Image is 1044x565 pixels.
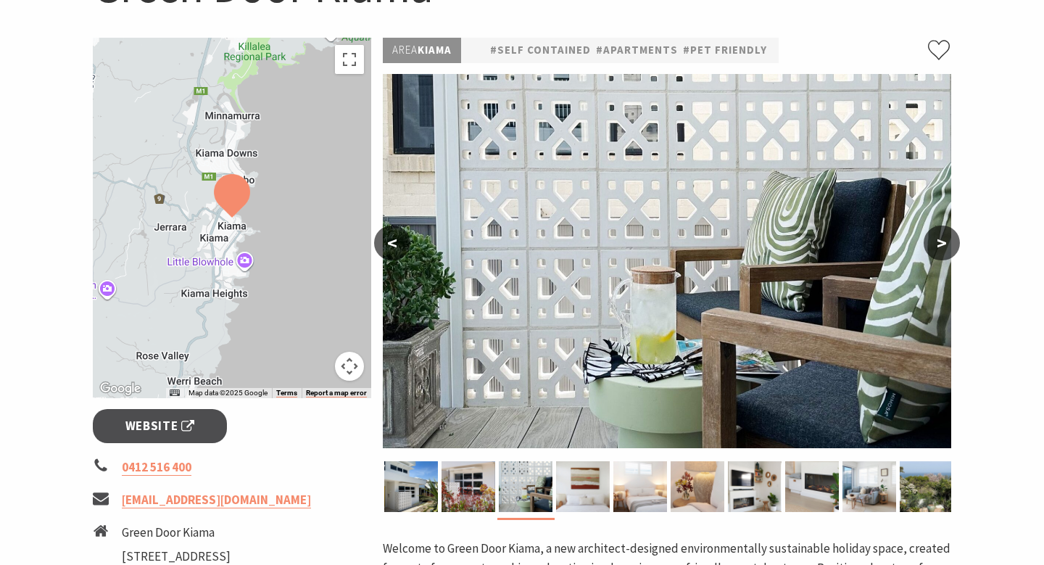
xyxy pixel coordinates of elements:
a: #Pet Friendly [683,41,767,59]
p: Kiama [383,38,461,63]
a: #Apartments [596,41,678,59]
span: Map data ©2025 Google [188,389,268,397]
a: 0412 516 400 [122,459,191,476]
button: < [374,226,410,260]
a: Open this area in Google Maps (opens a new window) [96,379,144,398]
span: Area [392,43,418,57]
button: Toggle fullscreen view [335,45,364,74]
button: > [924,226,960,260]
a: Website [93,409,227,443]
a: Report a map error [306,389,367,397]
button: Keyboard shortcuts [170,388,180,398]
button: Map camera controls [335,352,364,381]
li: Green Door Kiama [122,523,262,543]
a: [EMAIL_ADDRESS][DOMAIN_NAME] [122,492,311,508]
span: Website [125,416,195,436]
a: #Self Contained [490,41,591,59]
a: Terms (opens in new tab) [276,389,297,397]
img: Google [96,379,144,398]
